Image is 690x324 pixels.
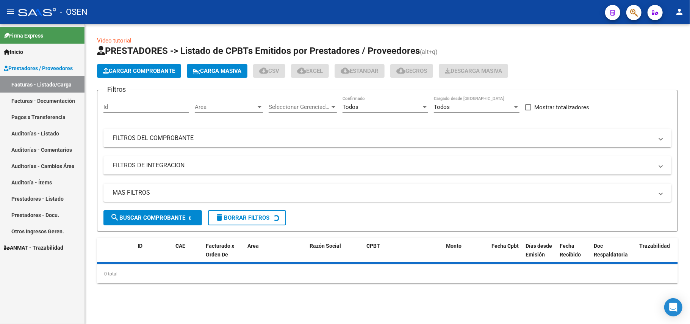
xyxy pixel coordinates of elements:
[335,64,385,78] button: Estandar
[113,161,653,170] mat-panel-title: FILTROS DE INTEGRACION
[103,156,671,175] mat-expansion-panel-header: FILTROS DE INTEGRACION
[103,184,671,202] mat-expansion-panel-header: MAS FILTROS
[113,134,653,142] mat-panel-title: FILTROS DEL COMPROBANTE
[594,243,628,258] span: Doc Respaldatoria
[4,31,43,40] span: Firma Express
[560,243,581,258] span: Fecha Recibido
[557,238,591,271] datatable-header-cell: Fecha Recibido
[175,243,185,249] span: CAE
[97,37,131,44] a: Video tutorial
[172,238,203,271] datatable-header-cell: CAE
[675,7,684,16] mat-icon: person
[259,68,279,74] span: CSV
[526,243,552,258] span: Días desde Emisión
[439,64,508,78] button: Descarga Masiva
[97,46,420,56] span: PRESTADORES -> Listado de CPBTs Emitidos por Prestadores / Proveedores
[534,103,589,112] span: Mostrar totalizadores
[60,4,88,20] span: - OSEN
[138,243,142,249] span: ID
[390,64,433,78] button: Gecros
[307,238,363,271] datatable-header-cell: Razón Social
[439,64,508,78] app-download-masive: Descarga masiva de comprobantes (adjuntos)
[523,238,557,271] datatable-header-cell: Días desde Emisión
[135,238,172,271] datatable-header-cell: ID
[297,66,306,75] mat-icon: cloud_download
[4,48,23,56] span: Inicio
[206,243,234,258] span: Facturado x Orden De
[208,210,286,225] button: Borrar Filtros
[396,66,405,75] mat-icon: cloud_download
[113,189,653,197] mat-panel-title: MAS FILTROS
[110,213,119,222] mat-icon: search
[420,48,438,55] span: (alt+q)
[396,68,427,74] span: Gecros
[491,243,519,249] span: Fecha Cpbt
[110,214,185,221] span: Buscar Comprobante
[244,238,296,271] datatable-header-cell: Area
[366,243,380,249] span: CPBT
[253,64,285,78] button: CSV
[488,238,523,271] datatable-header-cell: Fecha Cpbt
[363,238,443,271] datatable-header-cell: CPBT
[341,68,379,74] span: Estandar
[103,68,175,74] span: Cargar Comprobante
[247,243,259,249] span: Area
[259,66,268,75] mat-icon: cloud_download
[269,104,330,110] span: Seleccionar Gerenciador
[445,68,502,74] span: Descarga Masiva
[443,238,488,271] datatable-header-cell: Monto
[636,238,682,271] datatable-header-cell: Trazabilidad
[446,243,462,249] span: Monto
[195,104,256,110] span: Area
[215,213,224,222] mat-icon: delete
[4,64,73,72] span: Prestadores / Proveedores
[103,84,130,95] h3: Filtros
[343,104,358,110] span: Todos
[297,68,323,74] span: EXCEL
[664,298,682,316] div: Open Intercom Messenger
[291,64,329,78] button: EXCEL
[97,64,181,78] button: Cargar Comprobante
[215,214,269,221] span: Borrar Filtros
[103,129,671,147] mat-expansion-panel-header: FILTROS DEL COMPROBANTE
[591,238,636,271] datatable-header-cell: Doc Respaldatoria
[97,264,678,283] div: 0 total
[4,244,63,252] span: ANMAT - Trazabilidad
[187,64,247,78] button: Carga Masiva
[103,210,202,225] button: Buscar Comprobante
[434,104,450,110] span: Todos
[310,243,341,249] span: Razón Social
[193,68,241,74] span: Carga Masiva
[203,238,244,271] datatable-header-cell: Facturado x Orden De
[639,243,670,249] span: Trazabilidad
[341,66,350,75] mat-icon: cloud_download
[6,7,15,16] mat-icon: menu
